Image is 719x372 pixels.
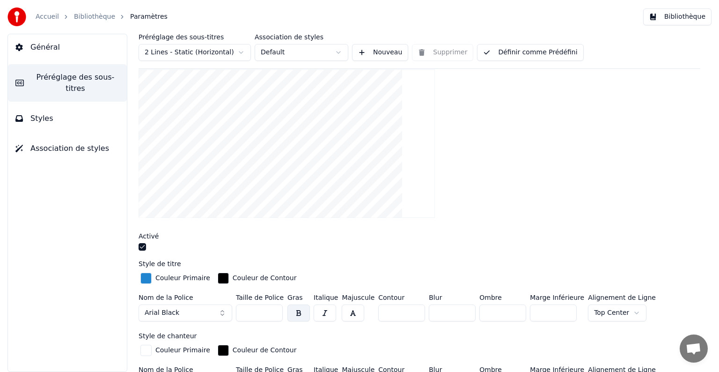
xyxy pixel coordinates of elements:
nav: breadcrumb [36,12,168,22]
label: Nom de la Police [139,294,232,301]
button: Association de styles [8,135,127,162]
span: Styles [30,113,53,124]
button: Styles [8,105,127,132]
span: Général [30,42,60,53]
button: Couleur de Contour [216,343,299,358]
button: Définir comme Prédéfini [477,44,583,61]
label: Style de chanteur [139,333,197,339]
label: Activé [139,233,159,239]
button: Général [8,34,127,60]
label: Blur [429,294,476,301]
label: Style de titre [139,260,181,267]
button: Couleur de Contour [216,271,299,286]
span: Arial Black [145,308,179,318]
img: youka [7,7,26,26]
div: Couleur de Contour [233,346,297,355]
a: Accueil [36,12,59,22]
label: Ombre [479,294,526,301]
label: Marge Inférieure [530,294,584,301]
div: Couleur Primaire [155,346,210,355]
span: Paramètres [130,12,168,22]
label: Taille de Police [236,294,284,301]
button: Couleur Primaire [139,343,212,358]
span: Préréglage des sous-titres [31,72,119,94]
button: Nouveau [352,44,408,61]
div: Couleur Primaire [155,274,210,283]
button: Préréglage des sous-titres [8,64,127,102]
div: Couleur de Contour [233,274,297,283]
span: Association de styles [30,143,109,154]
label: Contour [378,294,425,301]
label: Alignement de Ligne [588,294,656,301]
button: Bibliothèque [643,8,712,25]
label: Association de styles [255,34,348,40]
a: Bibliothèque [74,12,115,22]
label: Italique [314,294,338,301]
label: Préréglage des sous-titres [139,34,251,40]
button: Couleur Primaire [139,271,212,286]
label: Majuscule [342,294,374,301]
label: Gras [287,294,310,301]
div: Ouvrir le chat [680,335,708,363]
